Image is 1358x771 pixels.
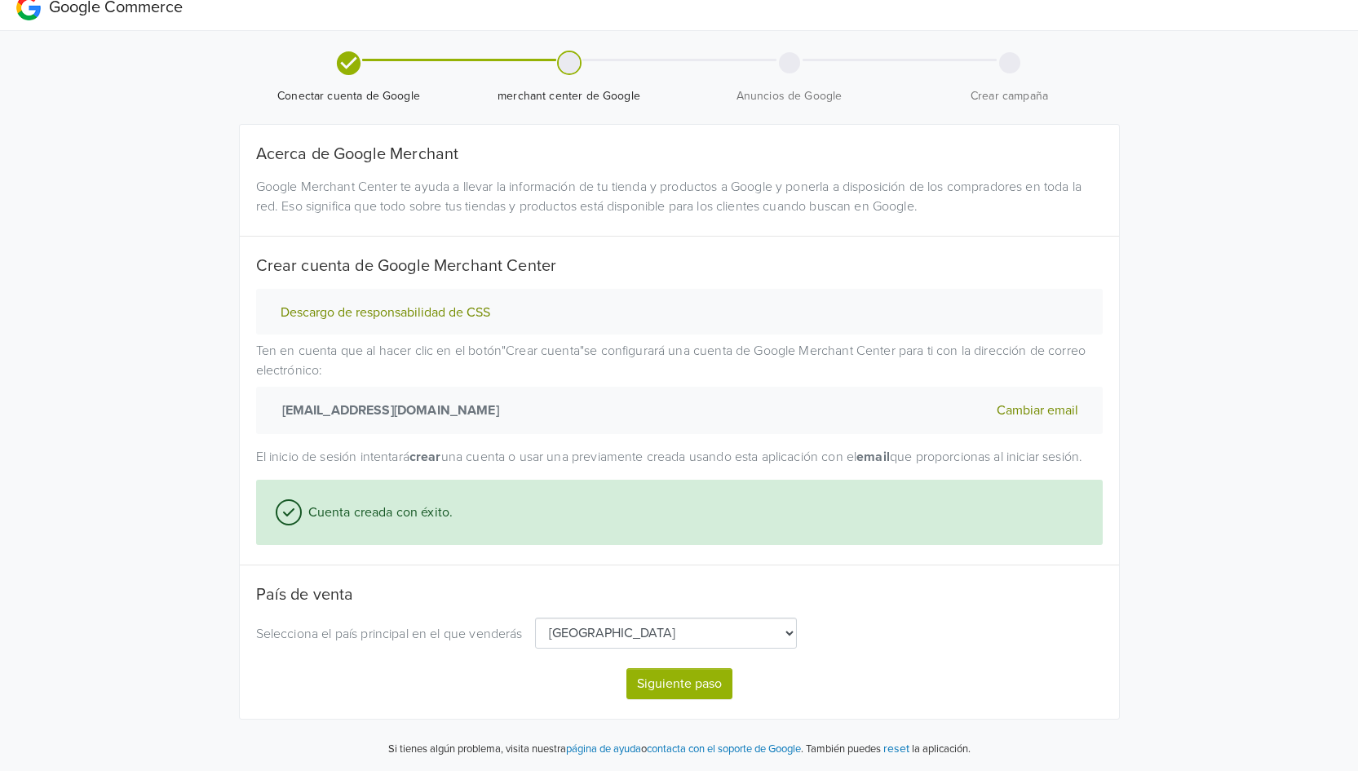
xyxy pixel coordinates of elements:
strong: [EMAIL_ADDRESS][DOMAIN_NAME] [276,401,499,420]
button: Siguiente paso [626,668,732,699]
h5: País de venta [256,585,1103,605]
span: Cuenta creada con éxito. [302,503,453,522]
a: página de ayuda [566,742,641,755]
span: Crear campaña [906,88,1113,104]
button: Cambiar email [992,400,1083,421]
p: También puedes la aplicación. [803,739,971,758]
div: Google Merchant Center te ayuda a llevar la información de tu tienda y productos a Google y poner... [244,177,1115,216]
strong: email [856,449,890,465]
h5: Crear cuenta de Google Merchant Center [256,256,1103,276]
span: Anuncios de Google [686,88,893,104]
p: Selecciona el país principal en el que venderás [256,624,523,644]
span: Conectar cuenta de Google [246,88,453,104]
button: reset [883,739,909,758]
h5: Acerca de Google Merchant [256,144,1103,164]
p: Si tienes algún problema, visita nuestra o . [388,742,803,758]
strong: crear [409,449,441,465]
a: contacta con el soporte de Google [647,742,801,755]
span: merchant center de Google [466,88,673,104]
p: El inicio de sesión intentará una cuenta o usar una previamente creada usando esta aplicación con... [256,447,1103,467]
p: Ten en cuenta que al hacer clic en el botón " Crear cuenta " se configurará una cuenta de Google ... [256,341,1103,434]
button: Descargo de responsabilidad de CSS [276,304,495,321]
